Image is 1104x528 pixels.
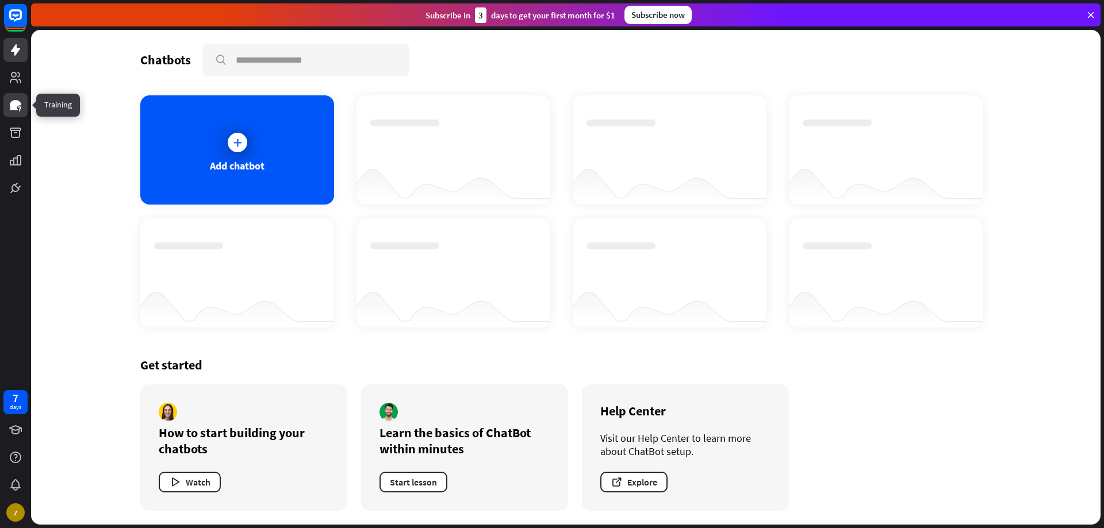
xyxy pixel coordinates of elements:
[600,431,770,458] div: Visit our Help Center to learn more about ChatBot setup.
[159,425,329,457] div: How to start building your chatbots
[10,403,21,411] div: days
[13,393,18,403] div: 7
[425,7,615,23] div: Subscribe in days to get your first month for $1
[600,472,668,492] button: Explore
[379,425,550,457] div: Learn the basics of ChatBot within minutes
[379,472,447,492] button: Start lesson
[140,52,191,68] div: Chatbots
[379,403,398,421] img: author
[140,357,991,373] div: Get started
[600,403,770,419] div: Help Center
[3,390,28,414] a: 7 days
[6,503,25,522] div: Z
[624,6,692,24] div: Subscribe now
[475,7,486,23] div: 3
[9,5,44,39] button: Open LiveChat chat widget
[210,159,264,172] div: Add chatbot
[159,472,221,492] button: Watch
[159,403,177,421] img: author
